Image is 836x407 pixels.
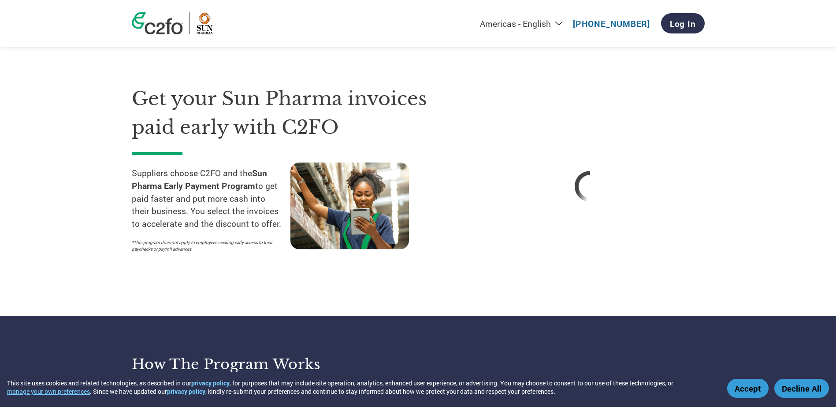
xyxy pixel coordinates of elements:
p: Suppliers choose C2FO and the to get paid faster and put more cash into their business. You selec... [132,167,290,230]
img: supply chain worker [290,163,409,249]
button: Accept [727,379,769,398]
div: This site uses cookies and related technologies, as described in our , for purposes that may incl... [7,379,714,396]
h3: How the program works [132,355,407,373]
a: privacy policy [167,387,205,396]
h1: Get your Sun Pharma invoices paid early with C2FO [132,85,449,141]
a: Log In [661,13,705,33]
strong: Sun Pharma Early Payment Program [132,167,267,191]
a: [PHONE_NUMBER] [573,18,650,29]
a: privacy policy [191,379,230,387]
img: Sun Pharma [197,12,213,34]
img: c2fo logo [132,12,183,34]
button: Decline All [774,379,829,398]
button: manage your own preferences [7,387,90,396]
p: *This program does not apply to employees seeking early access to their paychecks or payroll adva... [132,239,282,252]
